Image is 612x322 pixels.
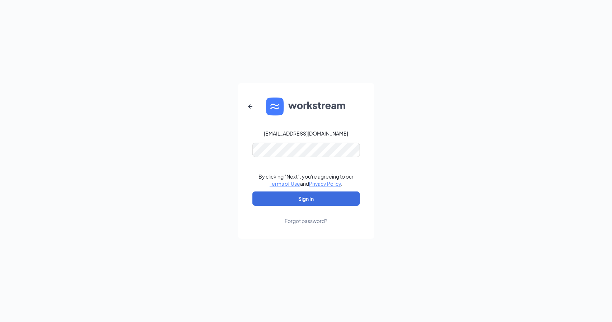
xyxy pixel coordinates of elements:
a: Privacy Policy [309,180,341,187]
div: By clicking "Next", you're agreeing to our and . [258,173,354,187]
a: Forgot password? [285,206,327,224]
div: [EMAIL_ADDRESS][DOMAIN_NAME] [264,130,348,137]
button: ArrowLeftNew [242,98,259,115]
img: WS logo and Workstream text [266,98,346,115]
div: Forgot password? [285,217,327,224]
button: Sign In [252,191,360,206]
svg: ArrowLeftNew [246,102,255,111]
a: Terms of Use [270,180,300,187]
